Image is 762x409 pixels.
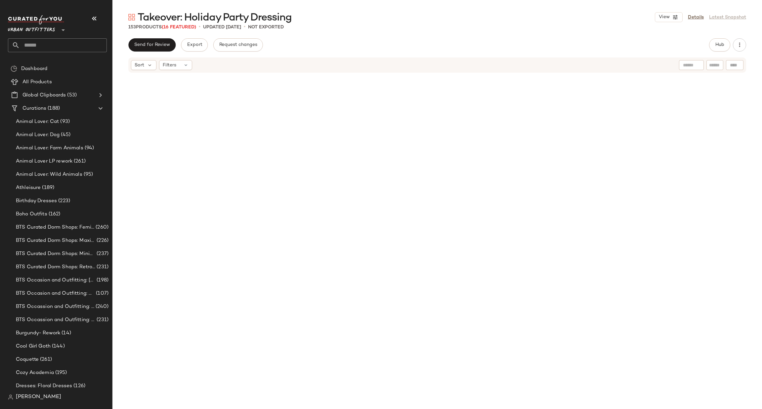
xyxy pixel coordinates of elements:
span: 153 [128,25,136,30]
span: (95) [82,171,93,178]
img: svg%3e [128,14,135,20]
button: Export [181,38,208,52]
span: • [199,23,200,31]
span: Boho Outfits [16,210,47,218]
span: (126) [72,382,85,390]
span: Takeover: Holiday Party Dressing [138,11,292,24]
button: Send for Review [128,38,176,52]
span: [PERSON_NAME] [16,393,61,401]
span: (144) [51,343,65,350]
span: (261) [39,356,52,363]
span: (188) [46,105,60,112]
span: Sort [135,62,144,69]
span: Cool Girl Goth [16,343,51,350]
span: BTS Occasion and Outfitting: Homecoming Dresses [16,290,95,297]
span: (53) [66,92,77,99]
span: Coquette [16,356,39,363]
span: BTS Occassion and Outfitting: Campus Lounge [16,303,94,311]
a: Details [688,14,704,21]
span: BTS Occasion and Outfitting: [PERSON_NAME] to Party [16,277,95,284]
span: (93) [59,118,70,126]
span: (94) [83,144,94,152]
span: (237) [95,250,108,258]
span: (195) [54,369,67,377]
span: (226) [95,237,108,244]
span: Request changes [219,42,257,48]
span: (260) [94,224,108,231]
span: (240) [94,303,108,311]
span: Export [187,42,202,48]
span: BTS Curated Dorm Shops: Minimalist [16,250,95,258]
button: View [655,12,683,22]
img: svg%3e [8,394,13,400]
span: Global Clipboards [22,92,66,99]
p: updated [DATE] [203,24,241,31]
span: (162) [47,210,61,218]
span: BTS Curated Dorm Shops: Retro+ Boho [16,263,95,271]
span: Hub [715,42,724,48]
span: BTS Occassion and Outfitting: First Day Fits [16,316,95,324]
span: Animal Lover: Dog [16,131,60,139]
span: (45) [60,131,70,139]
span: Curations [22,105,46,112]
span: (16 Featured) [162,25,196,30]
span: (198) [95,277,108,284]
span: (223) [57,197,70,205]
span: (14) [60,329,71,337]
span: BTS Curated Dorm Shops: Feminine [16,224,94,231]
span: View [658,15,670,20]
span: (261) [72,158,86,165]
span: Animal Lover: Wild Animals [16,171,82,178]
span: (189) [41,184,54,192]
span: Urban Outfitters [8,22,55,34]
span: (107) [95,290,108,297]
span: Send for Review [134,42,170,48]
span: (231) [95,263,108,271]
button: Hub [709,38,730,52]
span: Filters [163,62,176,69]
span: Animal Lover: Cat [16,118,59,126]
span: • [244,23,245,31]
img: cfy_white_logo.C9jOOHJF.svg [8,15,64,24]
span: Animal Lover LP rework [16,158,72,165]
span: (231) [95,316,108,324]
span: Cozy Academia [16,369,54,377]
span: Burgundy- Rework [16,329,60,337]
button: Request changes [213,38,263,52]
span: Dashboard [21,65,47,73]
span: Athleisure [16,184,41,192]
img: svg%3e [11,65,17,72]
span: Animal Lover: Farm Animals [16,144,83,152]
p: Not Exported [248,24,284,31]
span: All Products [22,78,52,86]
span: Birthday Dresses [16,197,57,205]
div: Products [128,24,196,31]
span: BTS Curated Dorm Shops: Maximalist [16,237,95,244]
span: Dresses: Floral Dresses [16,382,72,390]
